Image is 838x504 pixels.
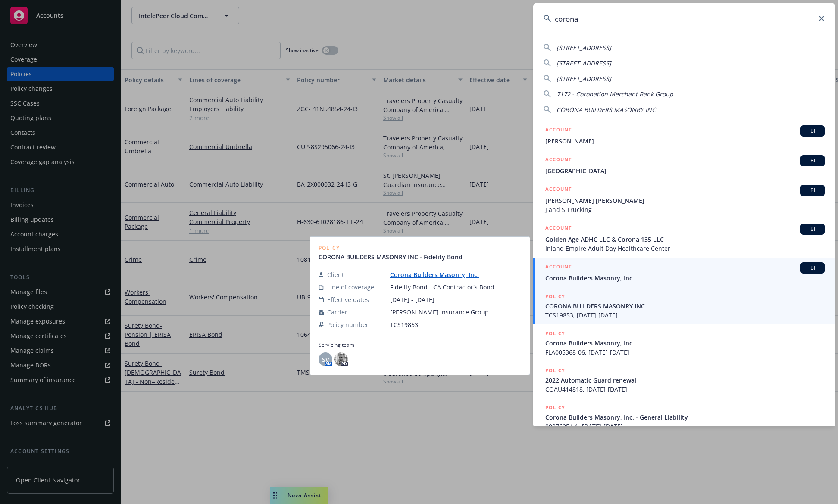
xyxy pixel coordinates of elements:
[545,348,825,357] span: FLA005368-06, [DATE]-[DATE]
[545,137,825,146] span: [PERSON_NAME]
[533,3,835,34] input: Search...
[533,258,835,287] a: ACCOUNTBICorona Builders Masonry, Inc.
[545,244,825,253] span: Inland Empire Adult Day Healthcare Center
[557,44,611,52] span: [STREET_ADDRESS]
[545,329,565,338] h5: POLICY
[545,302,825,311] span: CORONA BUILDERS MASONRY INC
[804,157,821,165] span: BI
[545,339,825,348] span: Corona Builders Masonry, Inc
[804,187,821,194] span: BI
[533,219,835,258] a: ACCOUNTBIGolden Age ADHC LLC & Corona 135 LLCInland Empire Adult Day Healthcare Center
[545,274,825,283] span: Corona Builders Masonry, Inc.
[545,403,565,412] h5: POLICY
[545,413,825,422] span: Corona Builders Masonry, Inc. - General Liability
[545,196,825,205] span: [PERSON_NAME] [PERSON_NAME]
[533,361,835,398] a: POLICY2022 Automatic Guard renewalCOAU414818, [DATE]-[DATE]
[545,292,565,301] h5: POLICY
[545,166,825,175] span: [GEOGRAPHIC_DATA]
[545,376,825,385] span: 2022 Automatic Guard renewal
[545,262,572,273] h5: ACCOUNT
[545,185,572,195] h5: ACCOUNT
[545,311,825,320] span: TCS19853, [DATE]-[DATE]
[533,287,835,324] a: POLICYCORONA BUILDERS MASONRY INCTCS19853, [DATE]-[DATE]
[545,422,825,431] span: 00076954-1, [DATE]-[DATE]
[557,106,656,114] span: CORONA BUILDERS MASONRY INC
[557,59,611,67] span: [STREET_ADDRESS]
[804,264,821,272] span: BI
[545,385,825,394] span: COAU414818, [DATE]-[DATE]
[557,75,611,83] span: [STREET_ADDRESS]
[533,150,835,180] a: ACCOUNTBI[GEOGRAPHIC_DATA]
[533,398,835,436] a: POLICYCorona Builders Masonry, Inc. - General Liability00076954-1, [DATE]-[DATE]
[804,127,821,135] span: BI
[545,235,825,244] span: Golden Age ADHC LLC & Corona 135 LLC
[545,155,572,165] h5: ACCOUNT
[545,366,565,375] h5: POLICY
[545,205,825,214] span: J and S Trucking
[533,121,835,150] a: ACCOUNTBI[PERSON_NAME]
[533,180,835,219] a: ACCOUNTBI[PERSON_NAME] [PERSON_NAME]J and S Trucking
[545,125,572,136] h5: ACCOUNT
[545,224,572,234] h5: ACCOUNT
[804,225,821,233] span: BI
[557,90,673,98] span: 7172 - Coronation Merchant Bank Group
[533,324,835,361] a: POLICYCorona Builders Masonry, IncFLA005368-06, [DATE]-[DATE]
